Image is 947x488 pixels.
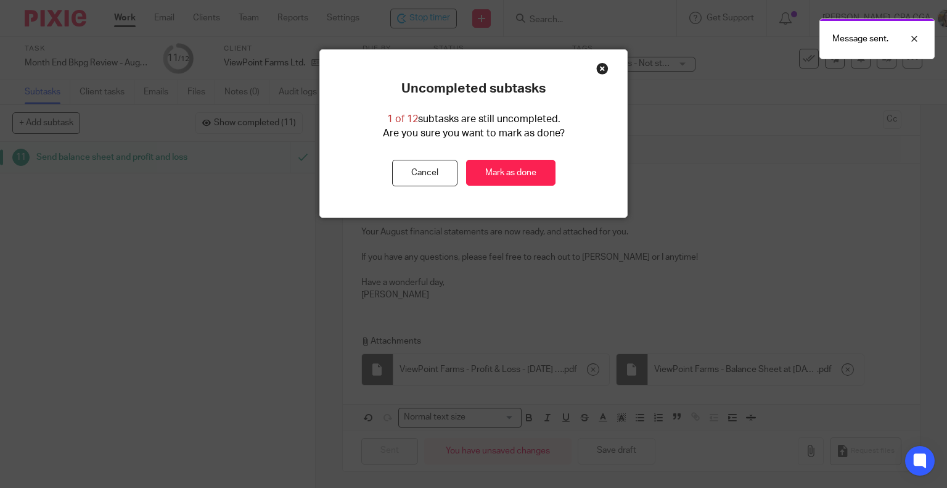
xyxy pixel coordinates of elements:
p: Uncompleted subtasks [401,81,546,97]
span: 1 of 12 [387,114,418,124]
button: Cancel [392,160,457,186]
p: subtasks are still uncompleted. [387,112,560,126]
div: Close this dialog window [596,62,609,75]
p: Are you sure you want to mark as done? [383,126,565,141]
a: Mark as done [466,160,555,186]
p: Message sent. [832,33,888,45]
